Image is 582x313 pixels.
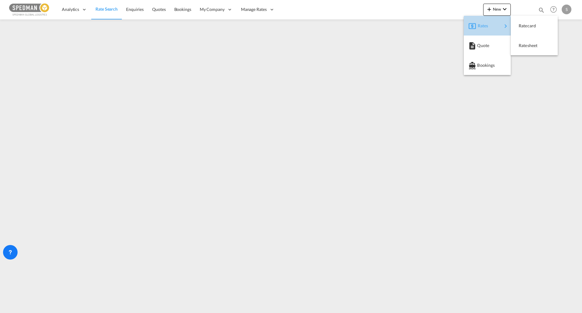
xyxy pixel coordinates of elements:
[477,59,484,71] span: Bookings
[477,39,484,52] span: Quote
[464,36,511,55] button: Quote
[502,22,509,30] md-icon: icon-chevron-right
[478,20,485,32] span: Rates
[469,58,506,73] div: Bookings
[469,38,506,53] div: Quote
[5,281,26,304] iframe: Chat
[464,55,511,75] button: Bookings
